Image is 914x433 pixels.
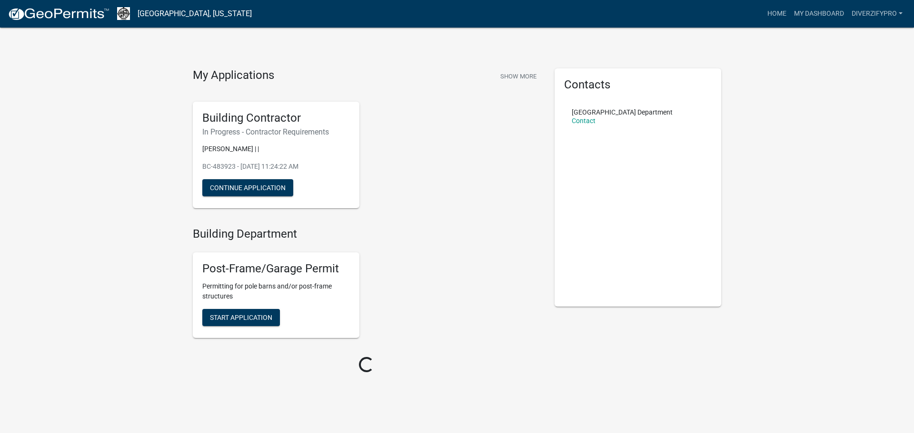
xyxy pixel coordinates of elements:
[193,68,274,83] h4: My Applications
[202,179,293,196] button: Continue Application
[210,314,272,321] span: Start Application
[764,5,790,23] a: Home
[497,68,540,84] button: Show More
[193,227,540,241] h4: Building Department
[202,111,350,125] h5: Building Contractor
[202,262,350,276] h5: Post-Frame/Garage Permit
[572,117,596,125] a: Contact
[138,6,252,22] a: [GEOGRAPHIC_DATA], [US_STATE]
[202,309,280,326] button: Start Application
[202,127,350,136] h6: In Progress - Contractor Requirements
[564,78,712,92] h5: Contacts
[848,5,906,23] a: DIVERZIFYPRO
[202,162,350,172] p: BC-483923 - [DATE] 11:24:22 AM
[117,7,130,20] img: Newton County, Indiana
[572,109,673,115] p: [GEOGRAPHIC_DATA] Department
[202,144,350,154] p: [PERSON_NAME] | |
[202,281,350,301] p: Permitting for pole barns and/or post-frame structures
[790,5,848,23] a: My Dashboard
